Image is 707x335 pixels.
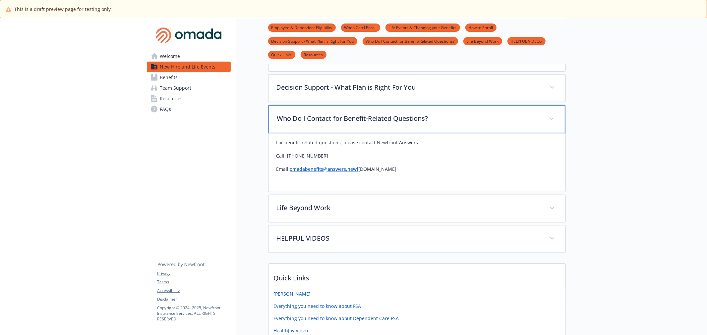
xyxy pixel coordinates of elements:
div: Who Do I Contact for Benefit-Related Questions? [268,133,565,192]
a: Life Beyond Work [463,38,502,44]
a: Welcome [147,51,231,62]
p: Call: [PHONE_NUMBER] [276,152,558,160]
div: HELPFUL VIDEOS [268,225,565,253]
a: Life Events & Changing your Benefits [385,24,460,30]
a: [PERSON_NAME] [274,290,311,297]
a: Employee & Dependent Eligibility [268,24,336,30]
a: HealthJoy Video [274,327,308,334]
p: Who Do I Contact for Benefit-Related Questions? [277,114,541,123]
a: How to Enroll [465,24,497,30]
p: Quick Links [268,264,565,288]
div: Life Beyond Work [268,195,565,222]
a: Everything you need to know about FSA [274,303,361,310]
a: Benefits [147,72,231,83]
span: Benefits [160,72,178,83]
a: Terms [157,279,230,285]
a: Team Support [147,83,231,93]
a: When Can I Enroll [341,24,380,30]
a: FAQs [147,104,231,115]
a: omadabenefits@answers.newf [290,166,359,172]
a: New Hire and Life Events [147,62,231,72]
div: Decision Support - What Plan is Right For You [268,74,565,102]
span: Resources [160,93,183,104]
a: Resources [147,93,231,104]
a: Decision Support - What Plan is Right For You [268,38,357,44]
a: Disclaimer [157,296,230,302]
p: Decision Support - What Plan is Right For You [276,82,542,92]
a: Accessibility [157,288,230,294]
span: This is a draft preview page for testing only [14,6,111,13]
p: Copyright © 2024 - 2025 , Newfront Insurance Services, ALL RIGHTS RESERVED [157,305,230,322]
p: For benefit-related questions, please contact Newfront Answers [276,139,558,147]
a: HELPFUL VIDEOS [507,38,546,44]
span: Team Support [160,83,192,93]
div: Who Do I Contact for Benefit-Related Questions? [268,105,565,133]
a: Quick Links [268,51,295,58]
a: Resources [301,51,326,58]
span: Welcome [160,51,180,62]
p: Email: [DOMAIN_NAME] [276,165,558,173]
p: HELPFUL VIDEOS [276,233,542,243]
a: Everything you need to know about Dependent Care FSA [274,315,399,322]
span: FAQs [160,104,171,115]
p: Life Beyond Work [276,203,542,213]
span: New Hire and Life Events [160,62,216,72]
a: Privacy [157,270,230,276]
a: Who Do I Contact for Benefit-Related Questions? [363,38,458,44]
